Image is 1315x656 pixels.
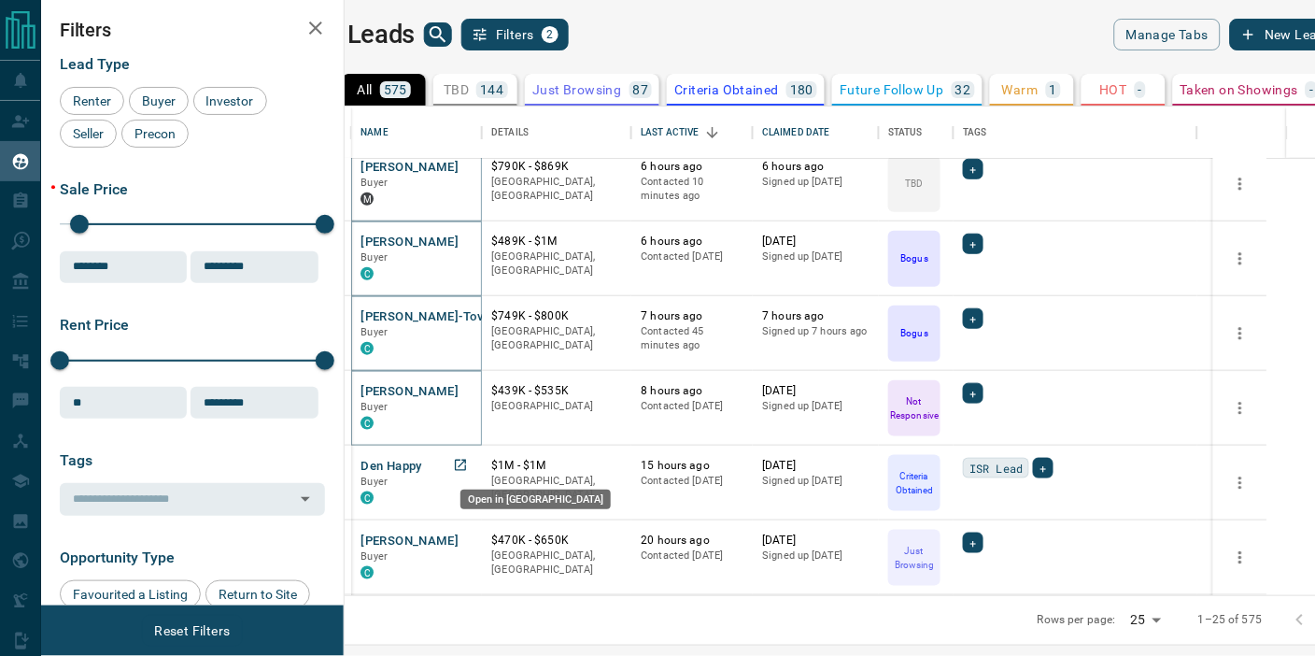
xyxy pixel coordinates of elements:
button: Manage Tabs [1114,19,1221,50]
p: Bogus [901,326,928,340]
div: Claimed Date [762,107,830,159]
p: Contacted 10 minutes ago [641,175,743,204]
button: Filters2 [461,19,569,50]
button: [PERSON_NAME]-Tov [361,308,484,326]
span: + [969,160,976,178]
p: [GEOGRAPHIC_DATA], [GEOGRAPHIC_DATA] [491,250,622,278]
span: Seller [66,126,110,141]
p: - [1138,83,1142,96]
p: $790K - $869K [491,159,622,175]
div: condos.ca [361,342,374,355]
div: condos.ca [361,267,374,280]
p: $749K - $800K [491,308,622,324]
div: Return to Site [205,580,310,608]
span: Precon [128,126,182,141]
p: $470K - $650K [491,533,622,549]
span: Investor [200,93,261,108]
p: Signed up [DATE] [762,250,870,264]
span: + [969,309,976,328]
span: Renter [66,93,118,108]
div: Precon [121,120,189,148]
p: Just Browsing [890,544,939,572]
p: 180 [790,83,813,96]
p: 6 hours ago [641,159,743,175]
p: 575 [384,83,407,96]
p: Criteria Obtained [674,83,779,96]
p: Signed up [DATE] [762,474,870,489]
div: Favourited a Listing [60,580,201,608]
p: Bogus [901,251,928,265]
p: TBD [444,83,469,96]
p: Contacted 45 minutes ago [641,324,743,353]
p: - [1309,83,1313,96]
div: Seller [60,120,117,148]
p: Rows per page: [1038,612,1116,628]
div: + [963,234,983,254]
h1: My Leads [307,20,415,50]
span: Opportunity Type [60,549,175,566]
span: Lead Type [60,55,130,73]
p: Signed up 7 hours ago [762,324,870,339]
div: Name [361,107,389,159]
div: Details [482,107,631,159]
p: 7 hours ago [762,308,870,324]
div: mrloft.ca [361,193,374,206]
span: 2 [544,28,557,41]
div: + [963,533,983,553]
h2: Filters [60,19,325,41]
button: more [1226,469,1254,497]
button: more [1226,170,1254,198]
p: 8 hours ago [641,383,743,399]
span: Favourited a Listing [66,587,194,602]
p: [GEOGRAPHIC_DATA], [GEOGRAPHIC_DATA] [491,549,622,578]
p: 6 hours ago [762,159,870,175]
p: TBD [906,177,924,191]
div: + [963,308,983,329]
p: [DATE] [762,234,870,250]
p: $489K - $1M [491,234,622,250]
p: 6 hours ago [641,234,743,250]
div: Investor [193,87,267,115]
p: 144 [480,83,503,96]
p: Just Browsing [532,83,621,96]
span: + [969,235,976,253]
span: + [969,384,976,403]
p: 1–25 of 575 [1198,612,1262,628]
p: 20 hours ago [641,533,743,549]
div: Last Active [631,107,753,159]
span: Buyer [361,177,388,189]
p: [GEOGRAPHIC_DATA], [GEOGRAPHIC_DATA] [491,175,622,204]
button: search button [424,22,452,47]
div: Claimed Date [753,107,879,159]
button: more [1226,245,1254,273]
p: Signed up [DATE] [762,399,870,414]
div: Status [879,107,954,159]
button: [PERSON_NAME] [361,159,459,177]
span: Buyer [361,326,388,338]
div: + [1033,458,1053,478]
button: [PERSON_NAME] [361,234,459,251]
p: 87 [633,83,649,96]
button: more [1226,544,1254,572]
p: Not Responsive [890,394,939,422]
div: 25 [1124,606,1168,634]
p: Signed up [DATE] [762,549,870,563]
button: [PERSON_NAME] [361,383,459,401]
span: Buyer [361,251,388,264]
span: Buyer [361,476,388,488]
p: Contacted [DATE] [641,399,743,414]
p: Taken on Showings [1181,83,1299,96]
p: [DATE] [762,533,870,549]
p: [GEOGRAPHIC_DATA] [491,399,622,414]
p: [DATE] [762,383,870,399]
span: Rent Price [60,316,129,334]
p: Contacted [DATE] [641,250,743,264]
p: 7 hours ago [641,308,743,324]
a: Open in New Tab [448,453,473,478]
div: Open in [GEOGRAPHIC_DATA] [460,490,611,509]
div: condos.ca [361,492,374,505]
span: ISR Lead [969,459,1023,478]
div: condos.ca [361,566,374,579]
p: Contacted [DATE] [641,549,743,563]
div: Tags [963,107,987,159]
